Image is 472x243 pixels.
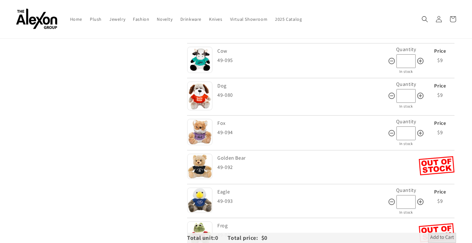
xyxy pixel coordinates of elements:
[226,12,272,26] a: Virtual Showroom
[70,16,82,22] span: Home
[133,16,149,22] span: Fashion
[157,16,172,22] span: Novelty
[261,234,267,241] span: $0
[86,12,105,26] a: Plush
[437,129,443,136] span: $9
[275,16,302,22] span: 2025 Catalog
[16,9,57,30] img: The Alexon Group
[388,68,424,75] div: In stock
[437,198,443,204] span: $9
[187,154,213,179] img: Golden Bear
[217,119,386,128] div: Fox
[153,12,176,26] a: Novelty
[187,47,213,73] img: Cow
[388,209,424,216] div: In stock
[428,233,456,243] button: Add to Cart
[217,197,388,206] div: 49-093
[388,103,424,110] div: In stock
[426,47,454,56] div: Price
[217,231,419,240] div: 49-078
[437,57,443,64] span: $9
[419,223,454,242] img: Out of Stock Frog
[180,16,201,22] span: Drinkware
[217,81,386,91] div: Dog
[437,92,443,98] span: $9
[217,187,386,197] div: Eagle
[66,12,86,26] a: Home
[419,156,454,175] img: Out of Stock Golden Bear
[187,187,213,213] img: Eagle
[396,187,416,194] label: Quantity
[129,12,153,26] a: Fashion
[217,47,386,56] div: Cow
[90,16,102,22] span: Plush
[209,16,222,22] span: Knives
[205,12,226,26] a: Knives
[217,128,388,137] div: 49-094
[187,119,213,145] img: Fox
[426,81,454,91] div: Price
[217,56,388,65] div: 49-095
[187,81,213,111] img: Dog
[230,16,268,22] span: Virtual Showroom
[271,12,306,26] a: 2025 Catalog
[430,234,454,242] span: Add to Cart
[396,81,416,87] label: Quantity
[177,12,205,26] a: Drinkware
[105,12,129,26] a: Jewelry
[418,12,432,26] summary: Search
[187,233,261,243] div: Total unit: Total price:
[217,163,419,172] div: 49-092
[109,16,125,22] span: Jewelry
[217,91,388,100] div: 49-080
[215,234,228,241] span: 0
[217,154,417,163] div: Golden Bear
[396,118,416,125] label: Quantity
[217,221,417,231] div: Frog
[396,46,416,53] label: Quantity
[388,140,424,147] div: In stock
[426,119,454,128] div: Price
[426,187,454,197] div: Price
